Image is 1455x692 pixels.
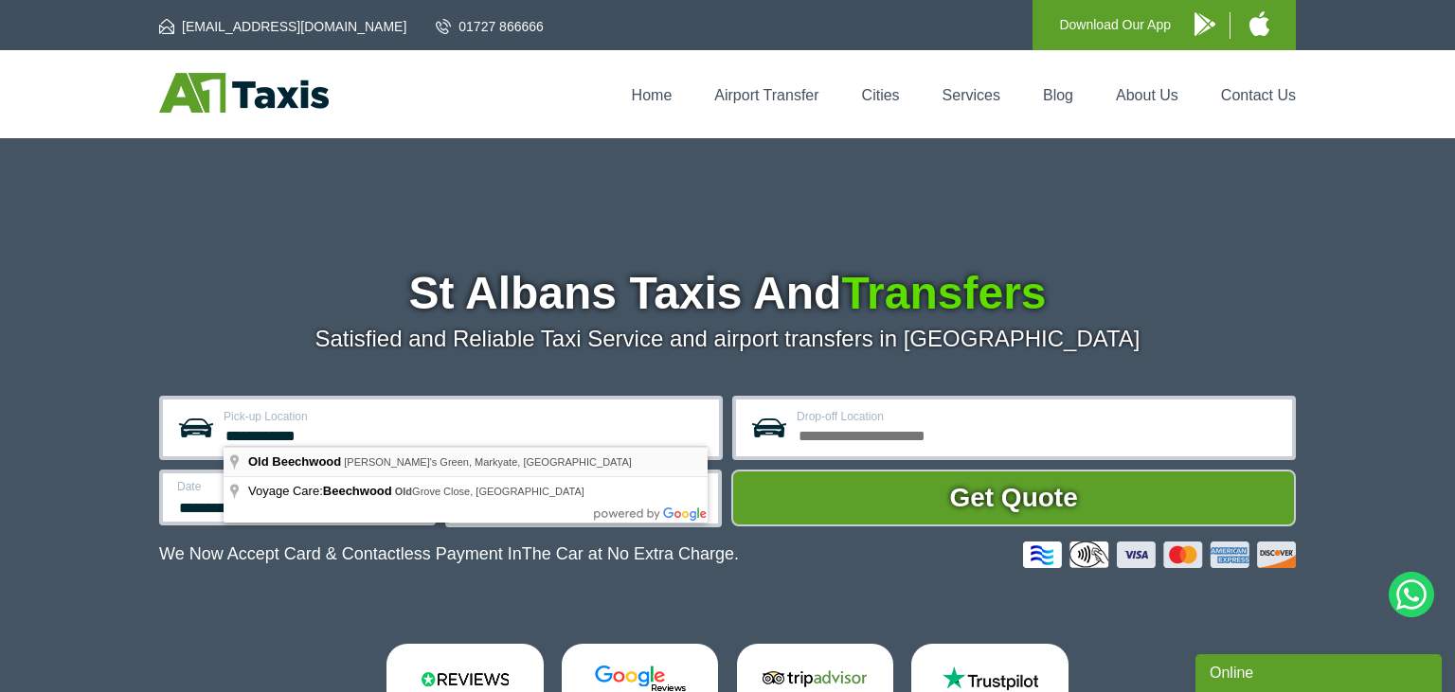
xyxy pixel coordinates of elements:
a: About Us [1116,87,1178,103]
a: Services [943,87,1000,103]
p: Satisfied and Reliable Taxi Service and airport transfers in [GEOGRAPHIC_DATA] [159,326,1296,352]
p: We Now Accept Card & Contactless Payment In [159,544,739,564]
label: Date [177,481,421,492]
img: A1 Taxis Android App [1195,12,1215,36]
span: Beechwood [323,484,392,498]
h1: St Albans Taxis And [159,271,1296,316]
a: Cities [862,87,900,103]
span: The Car at No Extra Charge. [522,544,739,563]
img: Credit And Debit Cards [1023,541,1296,568]
label: Drop-off Location [797,411,1281,422]
span: [PERSON_NAME]'s Green, Markyate, [GEOGRAPHIC_DATA] [344,456,632,468]
a: 01727 866666 [436,17,544,36]
a: Airport Transfer [714,87,818,103]
span: Old [395,486,412,497]
span: Old Beechwood [248,454,341,469]
a: [EMAIL_ADDRESS][DOMAIN_NAME] [159,17,406,36]
span: Voyage Care: [248,484,395,498]
span: Grove Close, [GEOGRAPHIC_DATA] [395,486,584,497]
p: Download Our App [1059,13,1171,37]
button: Get Quote [731,470,1296,526]
label: Pick-up Location [224,411,708,422]
a: Blog [1043,87,1073,103]
span: Transfers [841,268,1046,318]
a: Contact Us [1221,87,1296,103]
img: A1 Taxis St Albans LTD [159,73,329,113]
a: Home [632,87,673,103]
img: A1 Taxis iPhone App [1249,11,1269,36]
iframe: chat widget [1195,650,1446,692]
